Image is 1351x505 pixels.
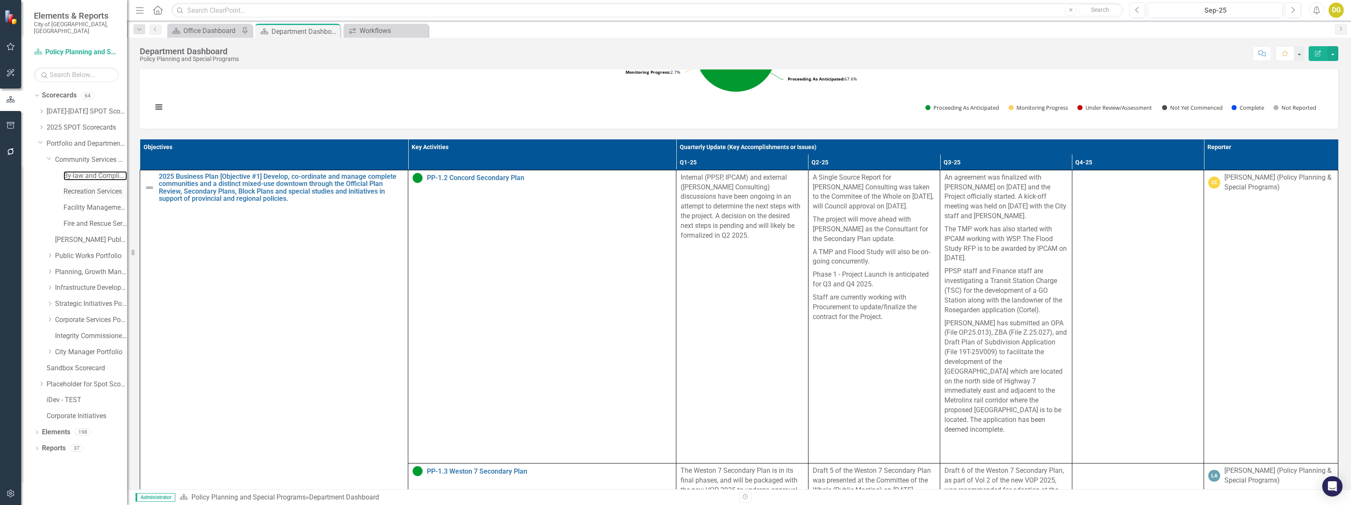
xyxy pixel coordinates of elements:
a: PP-1.2 Concord Secondary Plan [427,174,672,182]
a: Public Works Portfolio [55,251,127,261]
p: A TMP and Flood Study will also be on-going concurrently. [813,246,936,269]
text: 2.7% [626,69,680,75]
a: [DATE]-[DATE] SPOT Scorecards [47,107,127,117]
td: Double-Click to Edit [1204,170,1338,463]
div: CC [1208,177,1220,189]
tspan: Monitoring Progress: [626,69,670,75]
a: City Manager Portfolio [55,347,127,357]
a: Placeholder for Spot Scorecards [47,380,127,389]
a: Corporate Services Portfolio [55,315,127,325]
td: Double-Click to Edit [1072,170,1204,463]
td: Double-Click to Edit [676,170,808,463]
p: [PERSON_NAME] has submitted an OPA (File OP.25.013), ZBA (File Z.25.027), and Draft Plan of Subdi... [944,317,1068,436]
a: By-law and Compliance, Licensing and Permit Services [64,171,127,181]
p: An agreement was finalized with [PERSON_NAME] on [DATE] and the Project officially started. A kic... [944,173,1068,223]
td: Double-Click to Edit [940,170,1072,463]
img: ClearPoint Strategy [4,10,19,25]
p: The project will move ahead with [PERSON_NAME] as the Consultant for the Secondary Plan update. [813,213,936,246]
a: iDev - TEST [47,395,127,405]
div: Workflows [360,25,426,36]
div: Department Dashboard [309,493,379,501]
div: Office Dashboard [183,25,239,36]
input: Search ClearPoint... [172,3,1123,18]
button: Show Not Yet Commenced [1162,104,1222,111]
a: [PERSON_NAME] Public Libraries [55,235,127,245]
a: Policy Planning and Special Programs [34,47,119,57]
a: 2025 Business Plan [Objective #1] Develop, co-ordinate and manage complete communities and a dist... [159,173,404,203]
a: Corporate Initiatives [47,411,127,421]
p: Phase 1 - Project Launch is anticipated for Q3 and Q4 2025. [813,268,936,291]
div: Policy Planning and Special Programs [140,56,239,62]
button: Show Proceeding As Anticipated [925,104,999,111]
td: Double-Click to Edit Right Click for Context Menu [408,170,676,463]
img: Proceeding as Anticipated [412,466,423,476]
a: Fire and Rescue Service [64,219,127,229]
div: Sep-25 [1151,6,1280,16]
div: [PERSON_NAME] (Policy Planning & Special Programs) [1224,466,1334,486]
a: Policy Planning and Special Programs [191,493,306,501]
div: » [180,493,733,502]
p: The TMP work has also started with IPCAM working with WSP. The Flood Study RFP is to be awarded b... [944,223,1068,265]
a: Recreation Services [64,187,127,197]
button: Search [1079,4,1121,16]
p: PPSP staff and Finance staff are investigating a Transit Station Charge (TSC) for the development... [944,265,1068,316]
a: Office Dashboard [169,25,239,36]
a: Planning, Growth Management and Housing Delivery Portfolio [55,267,127,277]
div: Department Dashboard [140,47,239,56]
a: Reports [42,444,66,453]
button: Show Under Review/Assessment [1077,104,1153,111]
text: 67.6% [788,76,857,82]
div: Open Intercom Messenger [1322,476,1343,497]
tspan: Proceeding As Anticipated: [788,76,844,82]
div: 198 [75,429,91,436]
a: Infrastructure Development Portfolio [55,283,127,293]
button: View chart menu, Chart [153,101,165,113]
p: Staff are currently working with Procurement to update/finalize the contract for the Project. [813,291,936,322]
div: 64 [81,92,94,99]
button: Show Monitoring Progress [1008,104,1068,111]
div: Department Dashboard [271,26,338,37]
span: Elements & Reports [34,11,119,21]
a: Facility Management Operations [64,203,127,213]
a: Community Services Portfolio [55,155,127,165]
a: Elements [42,427,70,437]
span: Search [1091,6,1109,13]
button: Show Not Reported [1273,104,1316,111]
a: Integrity Commissioner & Lobbyist Registrar [55,331,127,341]
a: PP-1.3 Weston 7 Secondary Plan [427,468,672,475]
span: Administrator [136,493,175,502]
button: Sep-25 [1148,3,1283,18]
a: Workflows [346,25,426,36]
a: 2025 SPOT Scorecards [47,123,127,133]
input: Search Below... [34,67,119,82]
a: Sandbox Scorecard [47,363,127,373]
img: Not Defined [144,183,155,193]
a: Strategic Initiatives Portfolio [55,299,127,309]
small: City of [GEOGRAPHIC_DATA], [GEOGRAPHIC_DATA] [34,21,119,35]
div: 37 [70,445,83,452]
text: Not Reported [1282,104,1316,111]
button: DG [1329,3,1344,18]
a: Scorecards [42,91,77,100]
td: Double-Click to Edit [808,170,940,463]
div: [PERSON_NAME] (Policy Planning & Special Programs) [1224,173,1334,192]
a: Portfolio and Department Scorecards [47,139,127,149]
div: LA [1208,470,1220,482]
button: Show Complete [1232,104,1264,111]
path: Proceeding As Anticipated, 25. [700,11,777,92]
img: Proceeding as Anticipated [412,173,423,183]
p: A Single Source Report for [PERSON_NAME] Consulting was taken to the Commitee of the Whole on [DA... [813,173,936,213]
p: Internal (PPSP, IPCAM) and external ([PERSON_NAME] Consulting) discussions have been ongoing in a... [681,173,804,241]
